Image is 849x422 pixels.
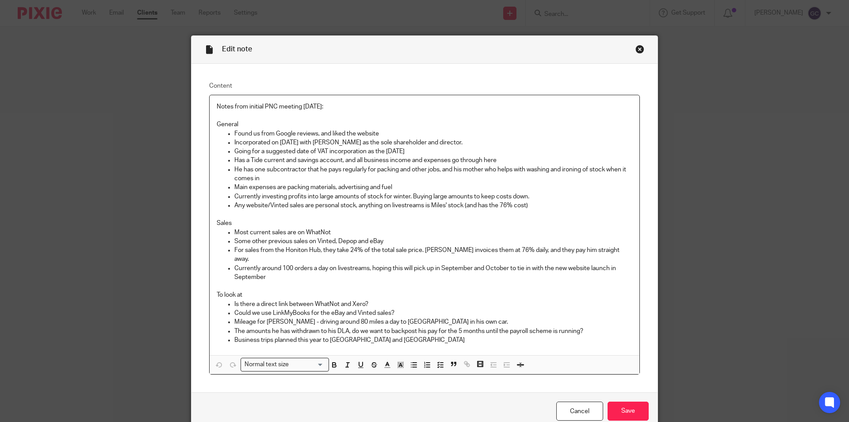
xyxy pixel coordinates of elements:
p: Incorporated on [DATE] with [PERSON_NAME] as the sole shareholder and director. [234,138,632,147]
a: Cancel [556,402,603,421]
p: Sales [217,219,632,228]
p: Most current sales are on WhatNot [234,228,632,237]
p: General [217,120,632,129]
p: Main expenses are packing materials, advertising and fuel [234,183,632,192]
p: Mileage for [PERSON_NAME] - driving around 80 miles a day to [GEOGRAPHIC_DATA] in his own car. [234,317,632,326]
input: Save [608,402,649,421]
p: For sales from the Honiton Hub, they take 24% of the total sale price. [PERSON_NAME] invoices the... [234,246,632,264]
label: Content [209,81,640,90]
input: Search for option [292,360,324,369]
p: Has a Tide current and savings account, and all business income and expenses go through here [234,156,632,165]
div: Close this dialog window [635,45,644,54]
p: Some other previous sales on Vinted, Depop and eBay [234,237,632,246]
span: Normal text size [243,360,291,369]
p: Currently investing profits into large amounts of stock for winter. Buying large amounts to keep ... [234,192,632,201]
p: Business trips planned this year to [GEOGRAPHIC_DATA] and [GEOGRAPHIC_DATA] [234,336,632,345]
div: Search for option [241,358,329,372]
p: Currently around 100 orders a day on livestreams, hoping this will pick up in September and Octob... [234,264,632,282]
p: To look at [217,290,632,299]
p: Going for a suggested date of VAT incorporation as the [DATE] [234,147,632,156]
p: Is there a direct link between WhatNot and Xero? [234,300,632,309]
p: Any website/Vinted sales are personal stock, anything on livestreams is Miles' stock (and has the... [234,201,632,210]
p: Found us from Google reviews, and liked the website [234,129,632,138]
p: Notes from initial PNC meeting [DATE]: [217,102,632,111]
p: The amounts he has withdrawn to his DLA, do we want to backpost his pay for the 5 months until th... [234,327,632,336]
span: Edit note [222,46,252,53]
p: He has one subcontractor that he pays regularly for packing and other jobs, and his mother who he... [234,165,632,183]
p: Could we use LinkMyBooks for the eBay and Vinted sales? [234,309,632,317]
